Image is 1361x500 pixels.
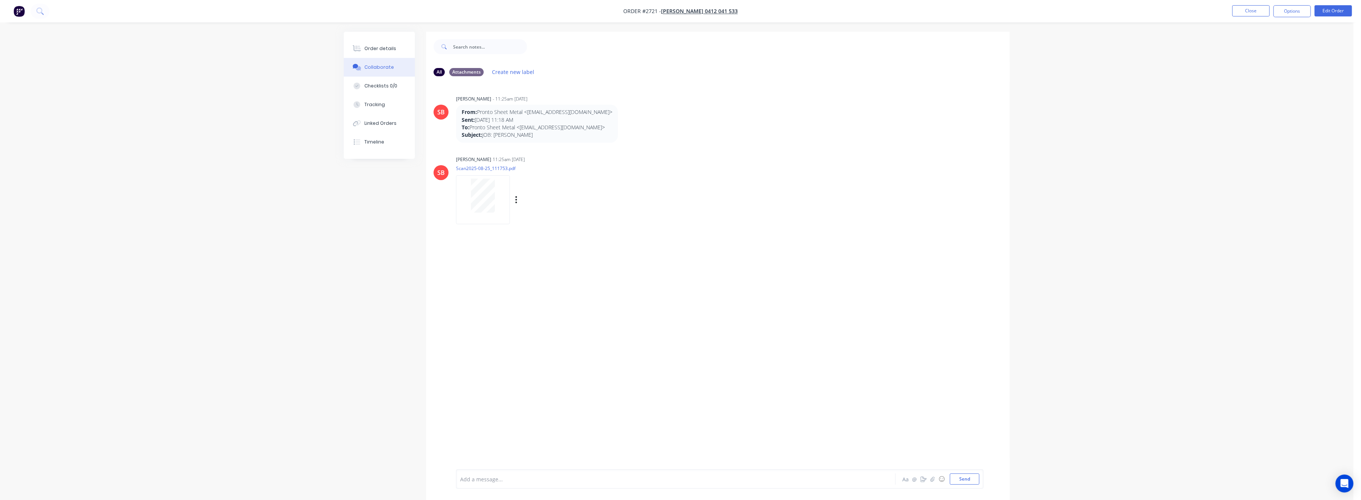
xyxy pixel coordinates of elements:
button: Options [1273,5,1311,17]
img: Factory [13,6,25,17]
button: ☺ [937,475,946,484]
div: Tracking [365,101,385,108]
div: All [434,68,445,76]
p: Pronto Sheet Metal <[EMAIL_ADDRESS][DOMAIN_NAME]> [DATE] 11:18 AM Pronto Sheet Metal <[EMAIL_ADDR... [462,108,612,139]
button: Aa [901,475,910,484]
button: Create new label [488,67,538,77]
a: [PERSON_NAME] 0412 041 533 [661,8,738,15]
button: @ [910,475,919,484]
input: Search notes... [453,39,527,54]
div: - 11:25am [DATE] [493,96,527,102]
strong: To: [462,124,470,131]
button: Edit Order [1315,5,1352,16]
div: Order details [365,45,397,52]
button: Tracking [344,95,415,114]
span: Order #2721 - [623,8,661,15]
button: Checklists 0/0 [344,77,415,95]
div: [PERSON_NAME] [456,156,491,163]
button: Timeline [344,133,415,151]
div: Attachments [449,68,484,76]
div: Collaborate [365,64,394,71]
div: [PERSON_NAME] [456,96,491,102]
div: Linked Orders [365,120,397,127]
button: Close [1232,5,1270,16]
div: 11:25am [DATE] [493,156,525,163]
p: Scan2025-08-25_111753.pdf [456,165,593,172]
div: SB [437,168,445,177]
strong: Subject: [462,131,482,138]
div: Open Intercom Messenger [1336,475,1354,493]
strong: Sent: [462,116,475,123]
div: Checklists 0/0 [365,83,398,89]
button: Linked Orders [344,114,415,133]
div: Timeline [365,139,385,145]
strong: From: [462,108,477,115]
button: Order details [344,39,415,58]
button: Collaborate [344,58,415,77]
button: Send [950,473,979,485]
div: SB [437,108,445,117]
